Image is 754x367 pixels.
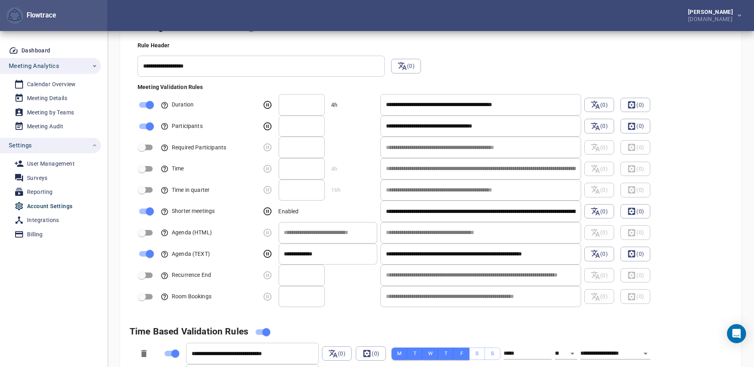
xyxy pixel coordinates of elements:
[454,348,469,360] button: F
[279,207,377,215] div: Enabled
[584,98,614,112] span: (0)
[263,185,272,195] svg: This rule is considered suggestion. Depending on the status, rule either stops user from sending ...
[27,230,43,240] div: Billing
[591,207,608,216] span: (0)
[6,7,56,24] div: Flowtrace
[322,346,352,361] span: (0)
[397,61,415,71] span: (0)
[161,251,210,257] span: This rule can be used to validate contents of the text formatted agenda field. Field is automatic...
[727,324,746,343] div: Open Intercom Messenger
[584,204,614,218] span: (0)
[584,247,614,261] span: (0)
[263,292,272,301] svg: This rule is considered suggestion. Depending on the status, rule either stops user from sending ...
[397,349,402,358] span: M
[263,100,272,110] svg: This rule is considered suggestion. Depending on the status, rule either stops user from sending ...
[620,247,650,261] span: (0)
[161,208,215,214] span: This rule can be used to remind people to shorten their meetings. It is shown if meeting ends at ...
[331,165,337,173] div: 4h
[627,207,644,216] span: (0)
[27,108,74,118] div: Meeting by Teams
[620,119,650,133] span: (0)
[627,249,644,259] span: (0)
[161,272,211,278] span: This rule can be used to validate how long the recurring meeting is scheduled to run.
[459,349,464,358] span: F
[9,140,32,151] span: Settings
[8,9,21,22] img: Flowtrace
[161,101,194,108] span: This rule can be used to validate the duration of the meeting.
[263,143,272,152] svg: This rule is considered suggestion. Depending on the status, rule either stops user from sending ...
[423,348,438,360] button: W
[27,215,59,225] div: Integrations
[161,123,203,129] span: This rule can be used to validate the total number of participants (required + optional) of the m...
[27,173,48,183] div: Surveys
[263,270,272,280] svg: This rule is considered suggestion. Depending on the status, rule either stops user from sending ...
[161,229,212,236] span: This rule can be used to validate contents of the HTML formatted agenda field. Field is automatic...
[263,207,272,216] svg: This rule is considered suggestion. Depending on the status, rule either stops user from sending ...
[263,164,272,174] svg: This rule is considered suggestion. Depending on the status, rule either stops user from sending ...
[413,349,417,358] span: T
[138,42,170,48] span: Header for your meeting policy rules. i.e. Meeting Policy Hints
[584,119,614,133] span: (0)
[263,249,272,259] svg: This rule is considered suggestion. Depending on the status, rule either stops user from sending ...
[407,348,423,360] button: T
[331,186,341,194] div: 16h
[263,228,272,238] svg: This rule is considered suggestion. Depending on the status, rule either stops user from sending ...
[428,349,433,358] span: W
[444,349,448,358] span: T
[27,201,72,211] div: Account Settings
[27,122,63,131] div: Meeting Audit
[675,7,748,24] button: [PERSON_NAME][DOMAIN_NAME]
[134,344,153,363] button: Delete this item
[21,46,50,56] div: Dashboard
[591,249,608,259] span: (0)
[356,346,386,361] span: (0)
[9,61,59,71] span: Meeting Analytics
[263,122,272,131] svg: This rule is considered suggestion. Depending on the status, rule either stops user from sending ...
[469,348,485,360] button: S
[161,165,184,172] span: This rule can be used to validate the total time of the meeting [(organizer + invitees) * duratio...
[488,349,496,358] span: S
[130,326,248,337] span: Allows you to add any number of time validation rules to your meeting policy.
[620,204,650,218] span: (0)
[362,349,379,358] span: (0)
[627,100,644,110] span: (0)
[688,15,736,22] div: [DOMAIN_NAME]
[392,348,407,360] button: M
[27,79,76,89] div: Calendar Overview
[161,144,226,151] span: This rule can be used to validate the total number of required participants of the meeting (organ...
[688,9,736,15] div: [PERSON_NAME]
[627,121,644,131] span: (0)
[23,11,56,20] div: Flowtrace
[620,98,650,112] span: (0)
[6,7,23,24] button: Flowtrace
[130,21,233,32] span: These rules are controlling the dialog which is shown before user sends a calendar invite.
[27,93,67,103] div: Meeting Details
[328,349,345,358] span: (0)
[485,348,500,360] button: S
[591,100,608,110] span: (0)
[161,293,211,299] span: This rule can be used to remind organizer to be considerate with meeting room bookings.
[438,348,454,360] button: T
[391,59,421,73] span: (0)
[591,121,608,131] span: (0)
[161,187,209,193] span: This rule can be used to validate the total time of the meeting in a quarter [(organizer + invite...
[27,159,75,169] div: User Management
[27,187,53,197] div: Reporting
[138,84,203,90] span: Allows you to show a warning if these rules are being violated when user is about to send a calen...
[473,349,481,358] span: S
[328,98,341,112] div: 4h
